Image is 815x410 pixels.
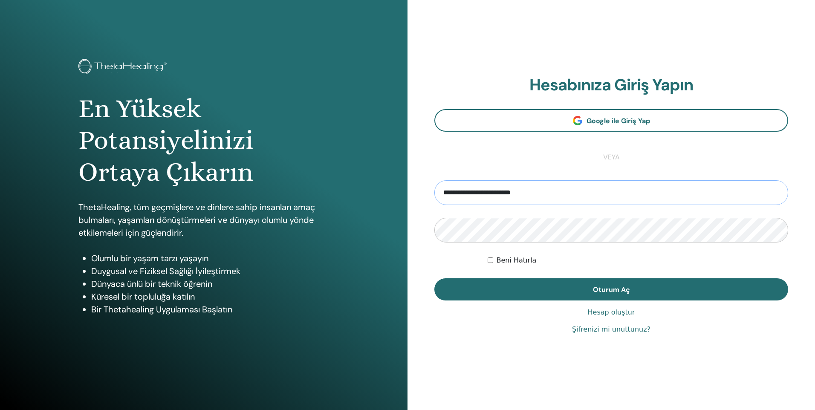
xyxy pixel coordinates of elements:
[593,285,630,294] span: Oturum Aç
[91,290,329,303] li: Küresel bir topluluğa katılın
[588,307,635,318] a: Hesap oluştur
[91,303,329,316] li: Bir Thetahealing Uygulaması Başlatın
[587,116,650,125] span: Google ile Giriş Yap
[91,252,329,265] li: Olumlu bir yaşam tarzı yaşayın
[91,277,329,290] li: Dünyaca ünlü bir teknik öğrenin
[434,278,788,300] button: Oturum Aç
[572,324,650,335] a: Şifrenizi mi unuttunuz?
[599,152,624,162] span: veya
[497,255,537,266] label: Beni Hatırla
[78,93,329,188] h1: En Yüksek Potansiyelinizi Ortaya Çıkarın
[91,265,329,277] li: Duygusal ve Fiziksel Sağlığı İyileştirmek
[78,201,329,239] p: ThetaHealing, tüm geçmişlere ve dinlere sahip insanları amaç bulmaları, yaşamları dönüştürmeleri ...
[434,75,788,95] h2: Hesabınıza Giriş Yapın
[434,109,788,132] a: Google ile Giriş Yap
[488,255,789,266] div: Keep me authenticated indefinitely or until I manually logout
